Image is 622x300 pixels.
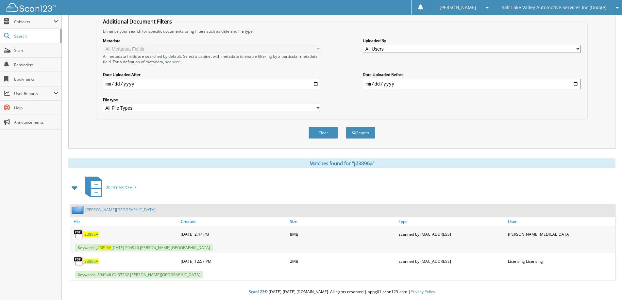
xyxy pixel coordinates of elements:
[100,28,584,34] div: Enhance your search for specific documents using filters such as date and file type.
[103,72,321,77] label: Date Uploaded After
[75,271,203,278] span: Keywords: 594946 CU37232 [PERSON_NAME][GEOGRAPHIC_DATA]
[106,185,137,190] span: 2024 CAR DEALS
[14,33,57,39] span: Search
[506,228,615,241] div: [PERSON_NAME][MEDICAL_DATA]
[172,59,180,65] a: here
[14,62,58,68] span: Reminders
[74,256,83,266] img: PDF.png
[589,269,622,300] iframe: Chat Widget
[14,48,58,53] span: Scan
[103,79,321,89] input: start
[83,231,98,237] a: J23896A
[397,228,506,241] div: scanned by [MAC_ADDRESS]
[14,76,58,82] span: Bookmarks
[68,158,615,168] div: Matches found for "j23896a"
[103,38,321,43] label: Metadata
[83,259,98,264] a: J23896A
[440,6,476,9] span: [PERSON_NAME]
[72,206,85,214] img: folder2.png
[179,228,288,241] div: [DATE] 2:47 PM
[502,6,606,9] span: Salt Lake Valley Automotive Services Inc (Dodge)
[179,255,288,268] div: [DATE] 12:57 PM
[14,105,58,111] span: Help
[288,217,397,226] a: Size
[75,244,213,251] span: Keywords: [DATE] 594946 [PERSON_NAME][GEOGRAPHIC_DATA]
[96,245,111,250] span: J23896A
[309,127,338,139] button: Clear
[397,255,506,268] div: scanned by [MAC_ADDRESS]
[346,127,375,139] button: Search
[7,3,56,12] img: scan123-logo-white.svg
[100,18,175,25] legend: Additional Document Filters
[103,54,321,65] div: All metadata fields are searched by default. Select a cabinet with metadata to enable filtering b...
[288,255,397,268] div: 2MB
[179,217,288,226] a: Created
[397,217,506,226] a: Type
[249,289,264,294] span: Scan123
[70,217,179,226] a: File
[62,284,622,300] div: © [DATE]-[DATE] [DOMAIN_NAME]. All rights reserved | appg01-scan123-com |
[14,119,58,125] span: Announcements
[103,97,321,103] label: File type
[363,72,581,77] label: Date Uploaded Before
[85,207,156,213] a: [PERSON_NAME][GEOGRAPHIC_DATA]
[363,38,581,43] label: Uploaded By
[506,217,615,226] a: User
[14,91,54,96] span: User Reports
[288,228,397,241] div: 8MB
[411,289,435,294] a: Privacy Policy
[506,255,615,268] div: Licensing Licensing
[363,79,581,89] input: end
[81,175,137,200] a: 2024 CAR DEALS
[14,19,54,24] span: Cabinets
[74,229,83,239] img: PDF.png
